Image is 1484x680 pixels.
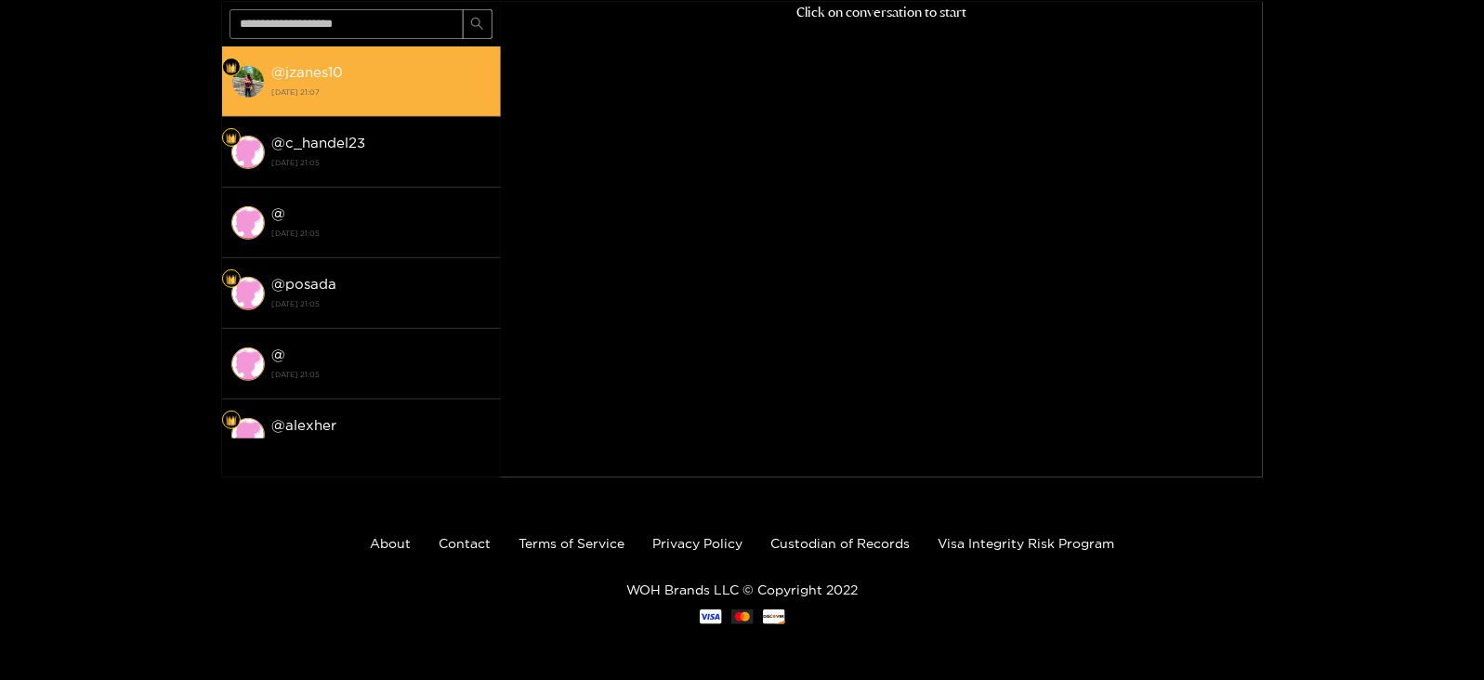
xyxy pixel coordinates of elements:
[272,276,337,292] strong: @ posada
[272,135,366,150] strong: @ c_handel23
[272,417,337,433] strong: @ alexher
[231,136,265,169] img: conversation
[470,17,484,33] span: search
[272,347,286,362] strong: @
[226,274,237,285] img: Fan Level
[272,366,492,383] strong: [DATE] 21:05
[231,418,265,451] img: conversation
[231,65,265,98] img: conversation
[463,9,492,39] button: search
[938,536,1114,550] a: Visa Integrity Risk Program
[770,536,910,550] a: Custodian of Records
[226,415,237,426] img: Fan Level
[272,295,492,312] strong: [DATE] 21:05
[272,84,492,100] strong: [DATE] 21:07
[272,154,492,171] strong: [DATE] 21:05
[652,536,742,550] a: Privacy Policy
[370,536,411,550] a: About
[519,536,624,550] a: Terms of Service
[231,206,265,240] img: conversation
[439,536,491,550] a: Contact
[272,437,492,453] strong: [DATE] 21:05
[272,64,344,80] strong: @ jzanes10
[272,205,286,221] strong: @
[231,347,265,381] img: conversation
[231,277,265,310] img: conversation
[226,62,237,73] img: Fan Level
[272,225,492,242] strong: [DATE] 21:05
[226,133,237,144] img: Fan Level
[501,2,1263,23] p: Click on conversation to start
